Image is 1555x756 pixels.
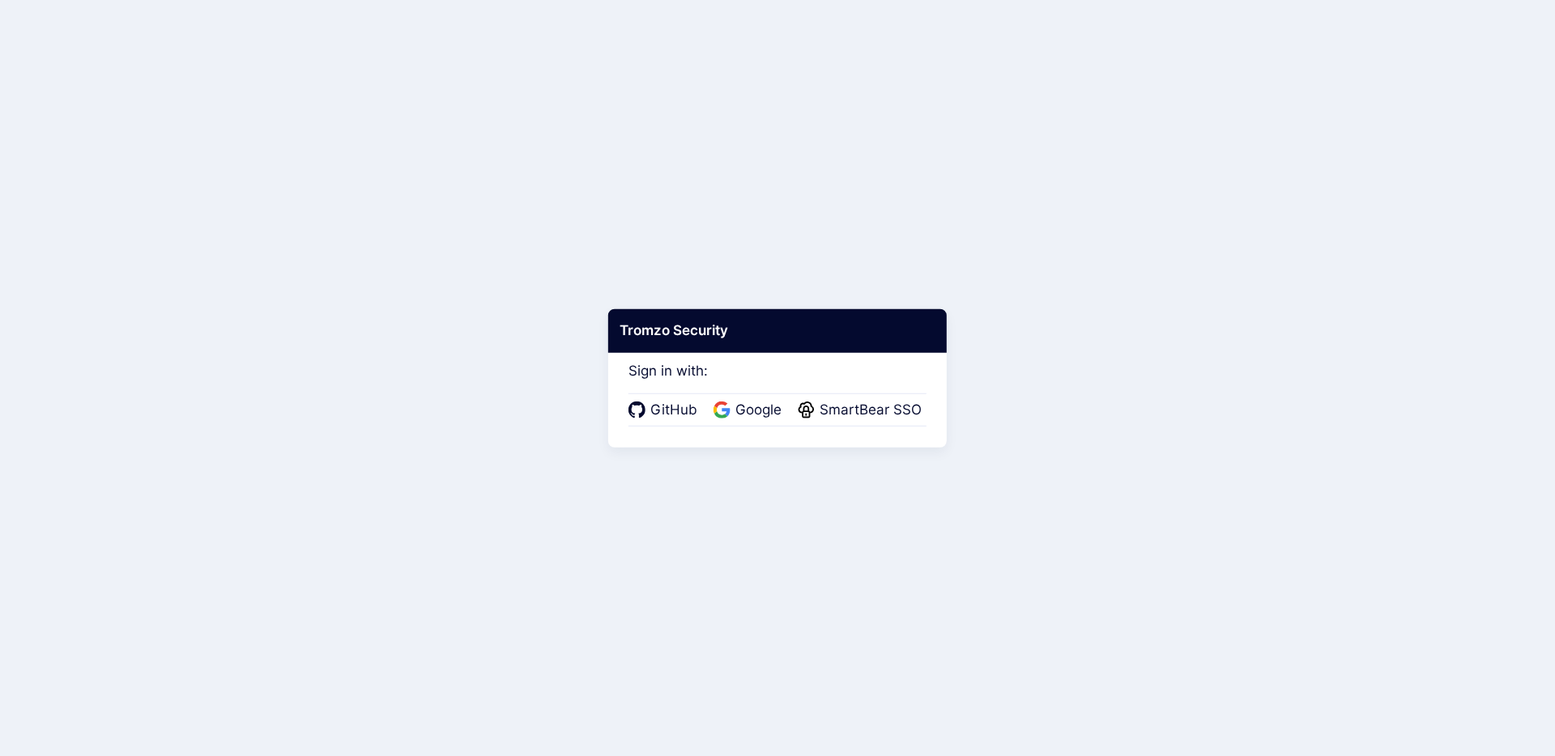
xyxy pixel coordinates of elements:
a: Google [714,400,786,421]
span: Google [731,400,786,421]
a: SmartBear SSO [798,400,927,421]
div: Tromzo Security [608,309,947,353]
span: SmartBear SSO [815,400,927,421]
span: GitHub [645,400,702,421]
div: Sign in with: [628,341,927,427]
a: GitHub [628,400,702,421]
